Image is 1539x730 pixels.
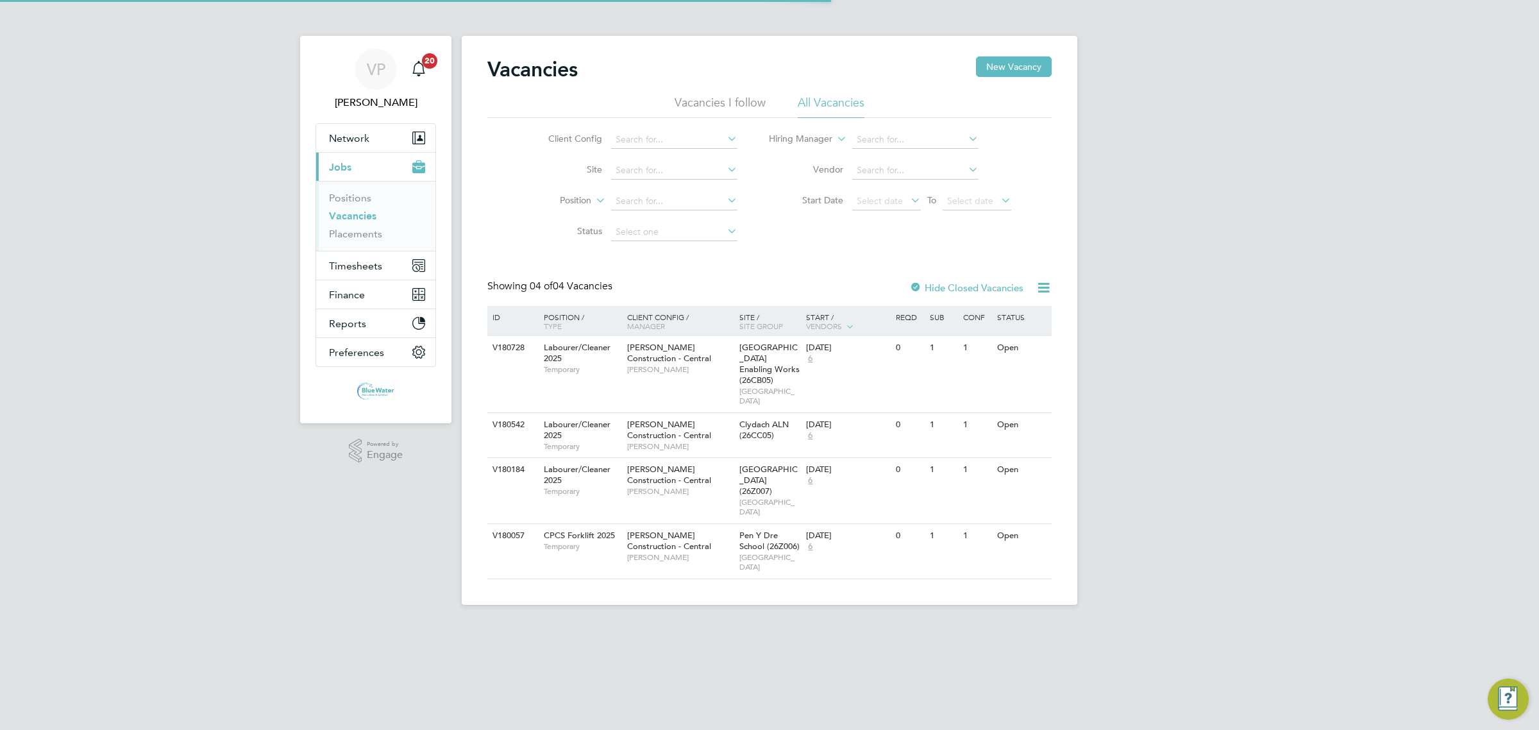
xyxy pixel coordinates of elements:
label: Site [528,164,602,175]
div: Showing [487,280,615,293]
span: Reports [329,318,366,330]
a: Positions [329,192,371,204]
span: Temporary [544,441,621,452]
input: Search for... [611,162,737,180]
span: Jobs [329,161,351,173]
span: Temporary [544,364,621,375]
div: V180057 [489,524,534,548]
h2: Vacancies [487,56,578,82]
div: 1 [960,336,993,360]
div: 1 [927,336,960,360]
span: [PERSON_NAME] Construction - Central [627,464,711,486]
a: Powered byEngage [349,439,403,463]
span: 6 [806,475,814,486]
div: 1 [960,524,993,548]
span: [PERSON_NAME] [627,486,733,497]
span: Labourer/Cleaner 2025 [544,419,610,441]
span: Timesheets [329,260,382,272]
span: [GEOGRAPHIC_DATA] [739,386,800,406]
div: [DATE] [806,464,889,475]
button: New Vacancy [976,56,1052,77]
span: Temporary [544,486,621,497]
div: 1 [927,524,960,548]
button: Finance [316,280,435,309]
span: Select date [857,195,903,207]
img: bluewaterwales-logo-retina.png [357,380,395,400]
input: Search for... [611,192,737,210]
label: Position [517,194,591,207]
div: Status [994,306,1050,328]
div: 1 [927,458,960,482]
a: 20 [406,49,432,90]
span: [GEOGRAPHIC_DATA] (26Z007) [739,464,798,497]
span: Labourer/Cleaner 2025 [544,342,610,364]
span: Temporary [544,541,621,552]
label: Client Config [528,133,602,144]
span: [PERSON_NAME] Construction - Central [627,530,711,552]
span: 20 [422,53,437,69]
input: Search for... [611,131,737,149]
span: Vendors [806,321,842,331]
div: Position / [534,306,624,337]
div: V180728 [489,336,534,360]
button: Engage Resource Center [1488,679,1529,720]
li: Vacancies I follow [675,95,766,118]
div: 0 [893,458,926,482]
button: Preferences [316,338,435,366]
div: V180542 [489,413,534,437]
button: Timesheets [316,251,435,280]
span: Type [544,321,562,331]
span: [GEOGRAPHIC_DATA] Enabling Works (26CB05) [739,342,800,386]
nav: Main navigation [300,36,451,423]
span: [GEOGRAPHIC_DATA] [739,552,800,572]
div: Sub [927,306,960,328]
label: Status [528,225,602,237]
span: [PERSON_NAME] Construction - Central [627,419,711,441]
div: Open [994,336,1050,360]
span: VP [367,61,385,78]
span: Select date [947,195,993,207]
label: Vendor [769,164,843,175]
span: Site Group [739,321,783,331]
label: Start Date [769,194,843,206]
div: 1 [960,458,993,482]
span: 04 Vacancies [530,280,612,293]
span: 6 [806,353,814,364]
label: Hiring Manager [759,133,832,146]
span: Engage [367,450,403,461]
span: [PERSON_NAME] [627,441,733,452]
div: ID [489,306,534,328]
div: [DATE] [806,420,889,430]
span: To [923,192,940,208]
span: Powered by [367,439,403,450]
span: Pen Y Dre School (26Z006) [739,530,800,552]
span: Network [329,132,369,144]
span: CPCS Forklift 2025 [544,530,615,541]
span: Labourer/Cleaner 2025 [544,464,610,486]
a: Vacancies [329,210,376,222]
button: Network [316,124,435,152]
div: [DATE] [806,343,889,353]
div: Client Config / [624,306,736,337]
span: Manager [627,321,665,331]
a: VP[PERSON_NAME] [315,49,436,110]
div: Jobs [316,181,435,251]
div: 0 [893,336,926,360]
span: 6 [806,430,814,441]
a: Placements [329,228,382,240]
div: 1 [960,413,993,437]
div: 1 [927,413,960,437]
div: 0 [893,524,926,548]
div: Open [994,458,1050,482]
span: [PERSON_NAME] Construction - Central [627,342,711,364]
li: All Vacancies [798,95,864,118]
div: Reqd [893,306,926,328]
span: Clydach ALN (26CC05) [739,419,789,441]
div: Open [994,413,1050,437]
span: [PERSON_NAME] [627,364,733,375]
a: Go to home page [315,380,436,400]
div: [DATE] [806,531,889,541]
div: Conf [960,306,993,328]
label: Hide Closed Vacancies [909,282,1023,294]
span: [GEOGRAPHIC_DATA] [739,497,800,517]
